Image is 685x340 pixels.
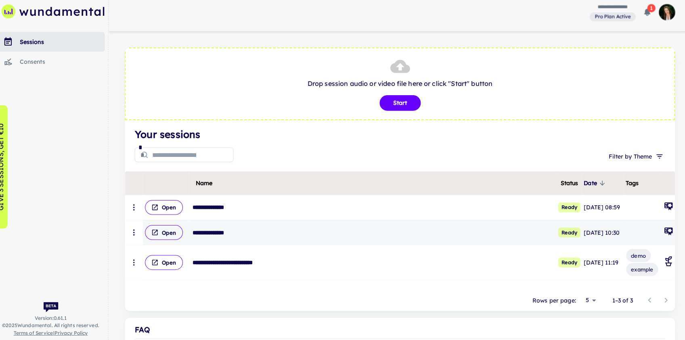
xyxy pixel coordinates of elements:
div: FAQ [139,325,659,336]
button: Start [379,100,419,115]
div: ICF [658,229,667,241]
span: View and manage your current plan and billing details. [585,19,630,27]
button: 1 [633,10,649,27]
td: [DATE] 11:19 [578,247,619,282]
a: Privacy Policy [60,330,93,336]
td: [DATE] 08:59 [578,198,619,223]
span: Date [579,181,603,191]
p: GIVE 3 SESSIONS, GET €10 [2,127,12,213]
span: example [621,267,652,275]
span: Status [557,181,574,191]
button: Open [149,203,186,217]
span: 1 [641,10,649,19]
div: scrollable content [129,175,669,282]
span: demo [621,253,645,261]
a: consents [3,57,109,77]
span: Name [199,181,215,191]
img: photoURL [653,10,669,27]
h4: Your sessions [139,131,659,146]
button: Filter by Theme [601,153,659,167]
div: consents [26,63,109,71]
span: | [20,330,93,337]
span: Pro Plan Active [587,19,628,27]
div: Coaching [658,258,667,270]
button: Open [149,227,186,242]
div: 5 [575,295,594,307]
div: sessions [26,43,109,52]
span: Version: 0.61.1 [41,315,72,322]
span: Ready [554,205,576,215]
a: sessions [3,38,109,57]
p: Rows per page: [529,297,572,306]
p: 1–3 of 3 [607,297,628,306]
span: Ready [554,259,576,269]
span: © 2025 Wundamental. All rights reserved. [9,322,104,330]
span: Tags [620,181,633,191]
div: ICF [658,204,667,216]
span: Ready [554,230,576,240]
button: Open [149,257,186,271]
p: Drop session audio or video file here or click "Start" button [138,84,660,94]
td: [DATE] 10:30 [578,223,619,247]
a: View and manage your current plan and billing details. [585,18,630,28]
a: Terms of Service [20,330,59,336]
